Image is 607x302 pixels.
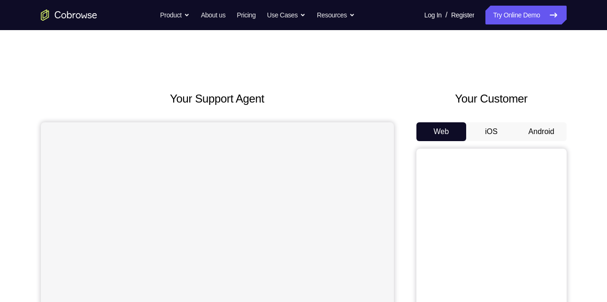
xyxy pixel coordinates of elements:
[267,6,306,24] button: Use Cases
[41,9,97,21] a: Go to the home page
[446,9,447,21] span: /
[416,90,567,107] h2: Your Customer
[485,6,566,24] a: Try Online Demo
[41,90,394,107] h2: Your Support Agent
[160,6,190,24] button: Product
[416,122,467,141] button: Web
[424,6,442,24] a: Log In
[451,6,474,24] a: Register
[317,6,355,24] button: Resources
[516,122,567,141] button: Android
[201,6,225,24] a: About us
[466,122,516,141] button: iOS
[237,6,255,24] a: Pricing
